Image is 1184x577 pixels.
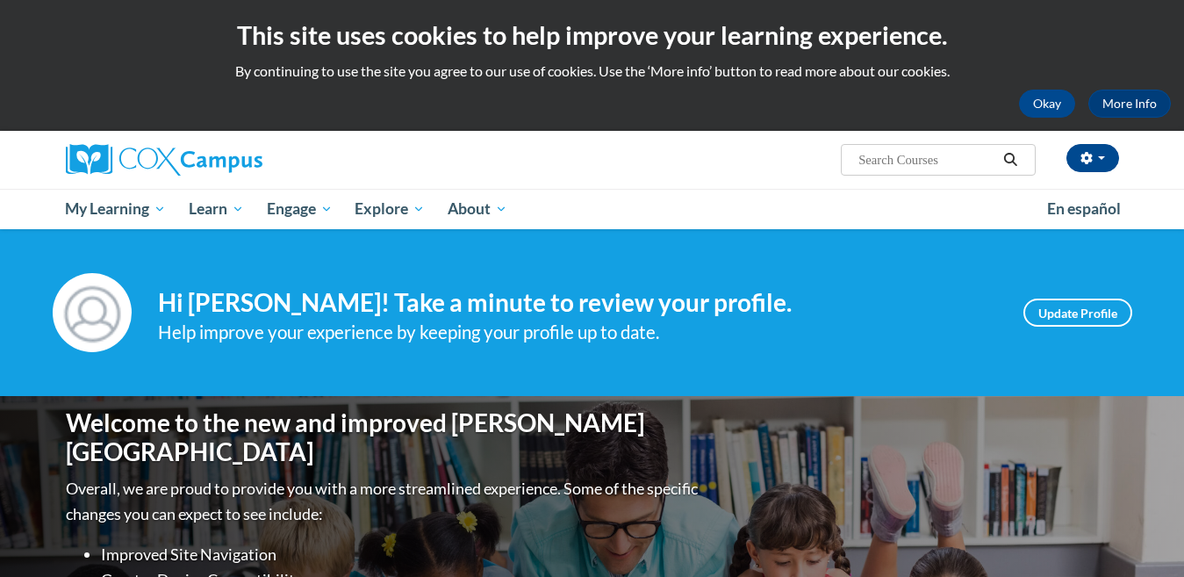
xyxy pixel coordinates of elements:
[255,189,344,229] a: Engage
[189,198,244,220] span: Learn
[1023,299,1132,327] a: Update Profile
[1088,90,1171,118] a: More Info
[177,189,255,229] a: Learn
[66,144,262,176] img: Cox Campus
[54,189,178,229] a: My Learning
[1019,90,1075,118] button: Okay
[997,149,1023,170] button: Search
[13,18,1171,53] h2: This site uses cookies to help improve your learning experience.
[39,189,1145,229] div: Main menu
[53,273,132,352] img: Profile Image
[158,318,997,347] div: Help improve your experience by keeping your profile up to date.
[1066,144,1119,172] button: Account Settings
[101,542,702,567] li: Improved Site Navigation
[436,189,519,229] a: About
[355,198,425,220] span: Explore
[65,198,166,220] span: My Learning
[343,189,436,229] a: Explore
[66,408,702,467] h1: Welcome to the new and improved [PERSON_NAME][GEOGRAPHIC_DATA]
[1036,191,1132,227] a: En español
[13,61,1171,81] p: By continuing to use the site you agree to our use of cookies. Use the ‘More info’ button to read...
[158,288,997,318] h4: Hi [PERSON_NAME]! Take a minute to review your profile.
[66,144,399,176] a: Cox Campus
[267,198,333,220] span: Engage
[448,198,507,220] span: About
[66,476,702,527] p: Overall, we are proud to provide you with a more streamlined experience. Some of the specific cha...
[1047,199,1121,218] span: En español
[857,149,997,170] input: Search Courses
